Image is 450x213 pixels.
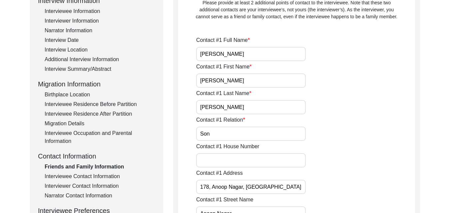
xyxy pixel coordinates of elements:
[45,192,155,200] div: Narrator Contact Information
[38,151,155,161] div: Contact Information
[45,36,155,44] div: Interview Date
[196,36,250,44] label: Contact #1 Full Name
[45,65,155,73] div: Interview Summary/Abstract
[45,129,155,145] div: Interviewee Occupation and Parental Information
[45,7,155,15] div: Interviewee Information
[45,120,155,128] div: Migration Details
[196,89,251,97] label: Contact #1 Last Name
[196,169,243,177] label: Contact #1 Address
[45,27,155,35] div: Narrator Information
[45,17,155,25] div: Interviewer Information
[38,79,155,89] div: Migration Information
[45,100,155,108] div: Interviewee Residence Before Partition
[45,46,155,54] div: Interview Location
[45,55,155,63] div: Additional Interview Information
[45,91,155,99] div: Birthplace Location
[45,110,155,118] div: Interviewee Residence After Partition
[196,196,253,204] label: Contact #1 Street Name
[45,163,155,171] div: Friends and Family Information
[45,172,155,180] div: Interviewee Contact Information
[196,116,245,124] label: Contact #1 Relation
[45,182,155,190] div: Interviewer Contact Information
[196,143,259,151] label: Contact #1 House Number
[196,63,251,71] label: Contact #1 First Name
